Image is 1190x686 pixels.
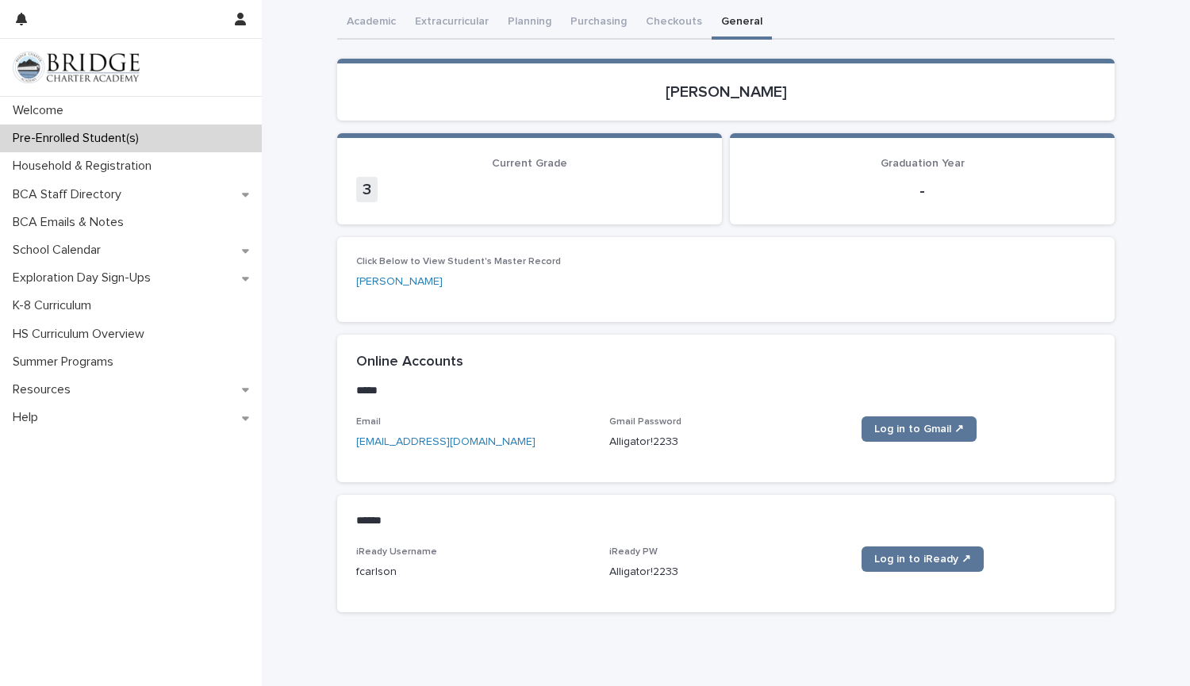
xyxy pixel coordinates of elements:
span: Log in to iReady ↗ [874,554,971,565]
button: Academic [337,6,405,40]
p: Household & Registration [6,159,164,174]
button: Extracurricular [405,6,498,40]
p: BCA Staff Directory [6,187,134,202]
a: Log in to Gmail ↗ [862,416,977,442]
span: Gmail Password [609,417,681,427]
p: - [749,182,1096,201]
p: fcarlson [356,564,590,581]
p: School Calendar [6,243,113,258]
p: [PERSON_NAME] [356,82,1096,102]
span: Log in to Gmail ↗ [874,423,964,435]
img: V1C1m3IdTEidaUdm9Hs0 [13,52,140,83]
a: [PERSON_NAME] [356,274,443,290]
p: Summer Programs [6,354,126,370]
span: Current Grade [492,158,567,169]
p: Alligator!2233 [609,434,843,450]
p: Help [6,410,51,425]
p: Pre-Enrolled Student(s) [6,131,152,146]
p: HS Curriculum Overview [6,327,157,342]
a: [EMAIL_ADDRESS][DOMAIN_NAME] [356,436,535,447]
a: Log in to iReady ↗ [862,546,984,572]
span: 3 [356,177,378,202]
span: Graduation Year [881,158,965,169]
span: Email [356,417,381,427]
span: Click Below to View Student's Master Record [356,257,561,266]
span: iReady Username [356,547,437,557]
button: Purchasing [561,6,636,40]
h2: Online Accounts [356,354,463,371]
p: BCA Emails & Notes [6,215,136,230]
p: Resources [6,382,83,397]
p: Welcome [6,103,76,118]
p: Exploration Day Sign-Ups [6,270,163,286]
p: K-8 Curriculum [6,298,104,313]
p: Alligator!2233 [609,564,843,581]
span: iReady PW [609,547,658,557]
button: Planning [498,6,561,40]
button: General [712,6,772,40]
button: Checkouts [636,6,712,40]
